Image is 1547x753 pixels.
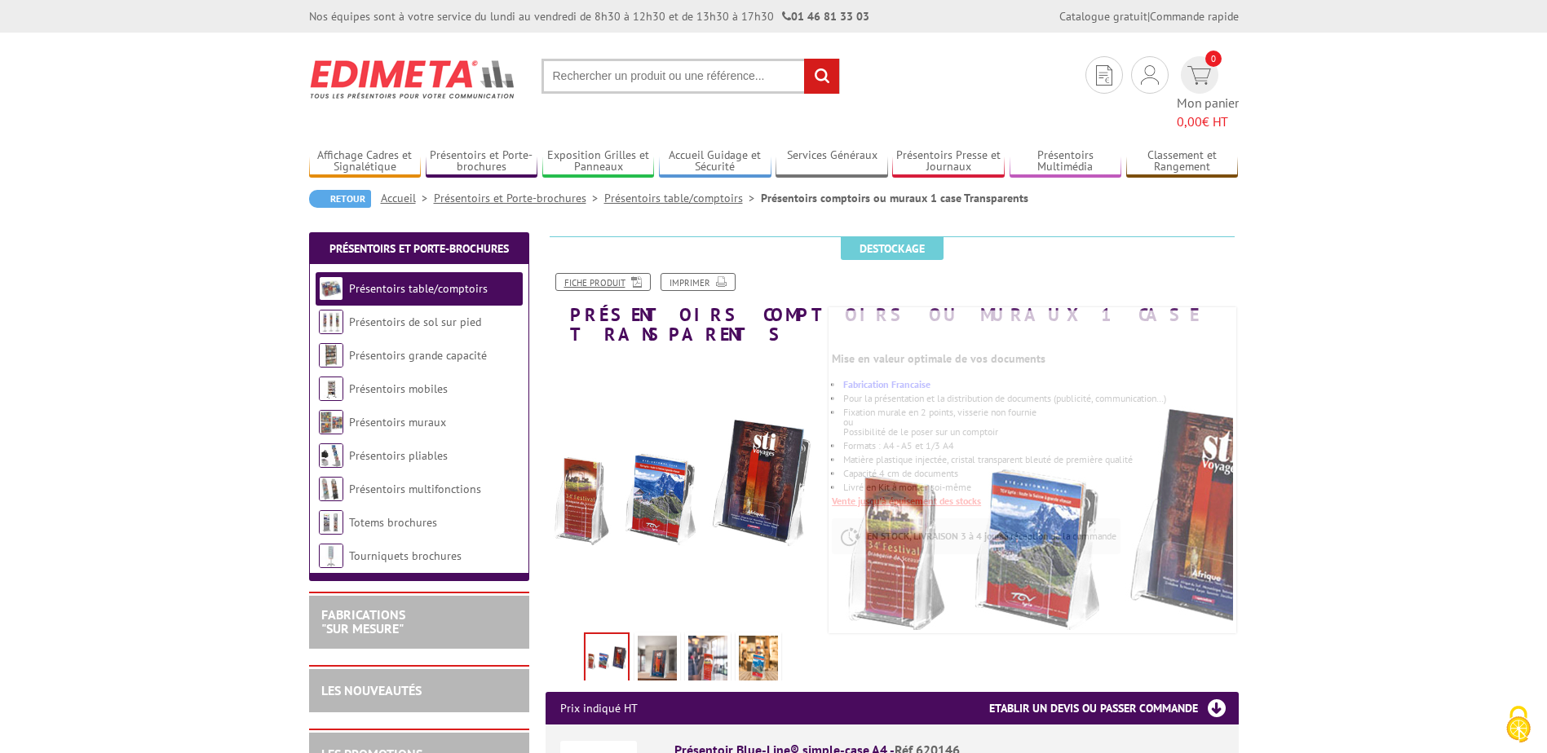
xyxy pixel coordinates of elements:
[604,191,761,205] a: Présentoirs table/comptoirs
[309,148,422,175] a: Affichage Cadres et Signalétique
[321,682,422,698] a: LES NOUVEAUTÉS
[319,276,343,301] img: Présentoirs table/comptoirs
[426,148,538,175] a: Présentoirs et Porte-brochures
[638,636,677,686] img: presentoirs_muraux_ou_comptoirs_simple_case_transparents_620146_mise_en_situation.jpg
[546,352,820,627] img: porte_brochures_comptoirs_620146.jpg
[659,148,771,175] a: Accueil Guidage et Sécurité
[1096,65,1112,86] img: devis rapide
[319,410,343,434] img: Présentoirs muraux
[1177,94,1239,131] span: Mon panier
[586,634,628,685] img: porte_brochures_comptoirs_620146.jpg
[319,343,343,368] img: Présentoirs grande capacité
[804,59,839,94] input: rechercher
[349,315,481,329] a: Présentoirs de sol sur pied
[1490,698,1547,753] button: Cookies (fenêtre modale)
[688,636,727,686] img: 620166_presentoir_blue-line_1-3a4.jpg
[1059,9,1147,24] a: Catalogue gratuit
[1010,148,1122,175] a: Présentoirs Multimédia
[892,148,1005,175] a: Présentoirs Presse et Journaux
[1177,56,1239,131] a: devis rapide 0 Mon panier 0,00€ HT
[434,191,604,205] a: Présentoirs et Porte-brochures
[555,273,651,291] a: Fiche produit
[329,241,509,256] a: Présentoirs et Porte-brochures
[776,148,888,175] a: Services Généraux
[319,310,343,334] img: Présentoirs de sol sur pied
[1498,704,1539,745] img: Cookies (fenêtre modale)
[349,448,448,463] a: Présentoirs pliables
[841,237,944,260] span: Destockage
[560,692,638,724] p: Prix indiqué HT
[542,148,655,175] a: Exposition Grilles et Panneaux
[1126,148,1239,175] a: Classement et Rangement
[541,59,840,94] input: Rechercher un produit ou une référence...
[1150,9,1239,24] a: Commande rapide
[381,191,434,205] a: Accueil
[1177,113,1202,130] span: 0,00
[349,415,446,429] a: Présentoirs muraux
[739,636,778,686] img: 620156_presentoir_blue-line_a5.jpg
[349,281,488,296] a: Présentoirs table/comptoirs
[319,510,343,535] img: Totems brochures
[349,548,462,563] a: Tourniquets brochures
[349,515,437,530] a: Totems brochures
[319,477,343,501] img: Présentoirs multifonctions
[349,482,481,496] a: Présentoirs multifonctions
[319,443,343,468] img: Présentoirs pliables
[661,273,736,291] a: Imprimer
[319,376,343,401] img: Présentoirs mobiles
[349,348,487,363] a: Présentoirs grande capacité
[1177,112,1239,131] span: € HT
[309,8,869,24] div: Nos équipes sont à votre service du lundi au vendredi de 8h30 à 12h30 et de 13h30 à 17h30
[1141,65,1159,85] img: devis rapide
[321,606,405,637] a: FABRICATIONS"Sur Mesure"
[319,544,343,568] img: Tourniquets brochures
[349,381,448,396] a: Présentoirs mobiles
[309,190,371,208] a: Retour
[309,49,517,109] img: Edimeta
[1187,66,1211,85] img: devis rapide
[782,9,869,24] strong: 01 46 81 33 03
[989,692,1239,724] h3: Etablir un devis ou passer commande
[761,190,1028,206] li: Présentoirs comptoirs ou muraux 1 case Transparents
[1205,51,1222,67] span: 0
[1059,8,1239,24] div: |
